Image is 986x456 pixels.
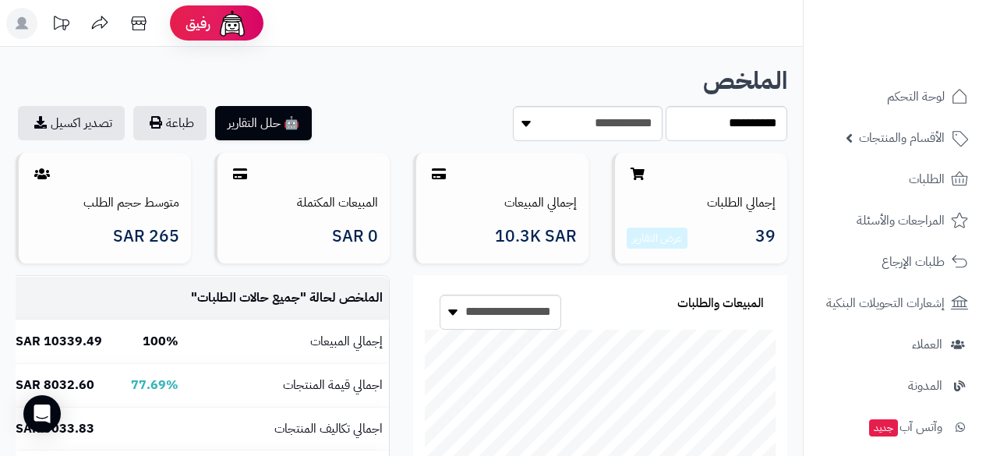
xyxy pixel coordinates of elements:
[813,285,977,322] a: إشعارات التحويلات البنكية
[133,106,207,140] button: طباعة
[41,8,80,43] a: تحديثات المنصة
[859,127,945,149] span: الأقسام والمنتجات
[504,193,577,212] a: إجمالي المبيعات
[677,297,764,311] h3: المبيعات والطلبات
[813,326,977,363] a: العملاء
[197,288,300,307] span: جميع حالات الطلبات
[703,62,787,99] b: الملخص
[857,210,945,232] span: المراجعات والأسئلة
[813,367,977,405] a: المدونة
[185,277,389,320] td: الملخص لحالة " "
[131,376,178,394] b: 77.69%
[185,364,389,407] td: اجمالي قيمة المنتجات
[813,408,977,446] a: وآتس آبجديد
[912,334,942,355] span: العملاء
[632,230,682,246] a: عرض التقارير
[143,332,178,351] b: 100%
[18,106,125,140] a: تصدير اكسيل
[113,228,179,246] span: 265 SAR
[185,320,389,363] td: إجمالي المبيعات
[186,14,210,33] span: رفيق
[887,86,945,108] span: لوحة التحكم
[908,375,942,397] span: المدونة
[813,161,977,198] a: الطلبات
[215,106,312,140] button: 🤖 حلل التقارير
[83,193,179,212] a: متوسط حجم الطلب
[882,251,945,273] span: طلبات الإرجاع
[495,228,577,246] span: 10.3K SAR
[217,8,248,39] img: ai-face.png
[707,193,776,212] a: إجمالي الطلبات
[16,332,102,351] b: 10339.49 SAR
[909,168,945,190] span: الطلبات
[16,419,94,438] b: 3033.83 SAR
[185,408,389,451] td: اجمالي تكاليف المنتجات
[813,243,977,281] a: طلبات الإرجاع
[23,395,61,433] div: Open Intercom Messenger
[755,228,776,249] span: 39
[16,376,94,394] b: 8032.60 SAR
[297,193,378,212] a: المبيعات المكتملة
[826,292,945,314] span: إشعارات التحويلات البنكية
[813,78,977,115] a: لوحة التحكم
[813,202,977,239] a: المراجعات والأسئلة
[332,228,378,246] span: 0 SAR
[869,419,898,437] span: جديد
[868,416,942,438] span: وآتس آب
